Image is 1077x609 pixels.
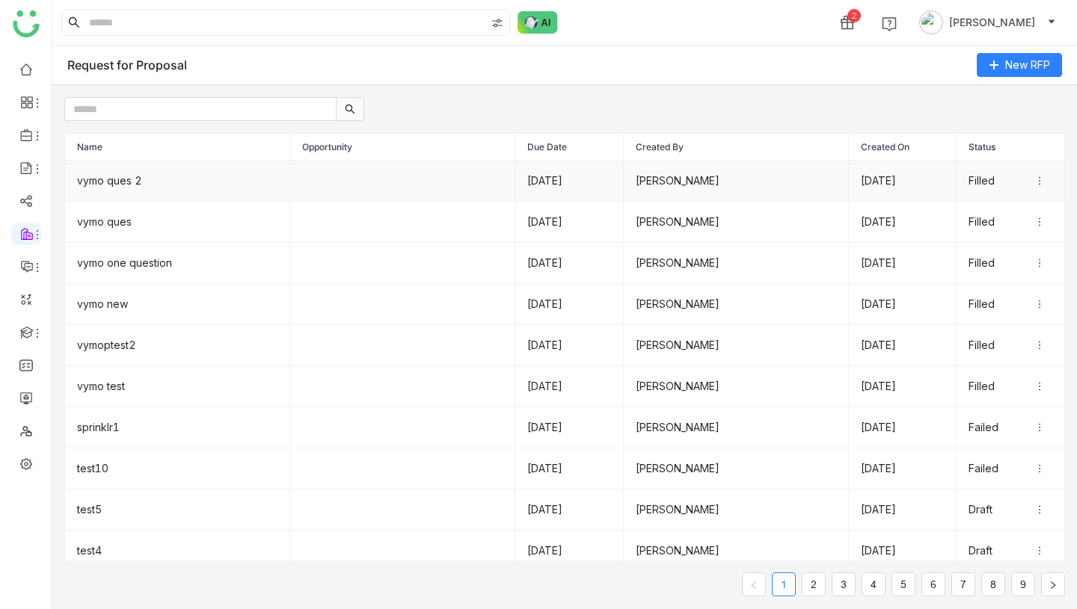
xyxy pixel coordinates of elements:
[862,573,885,596] a: 4
[849,407,957,448] td: [DATE]
[515,489,624,531] td: [DATE]
[892,572,915,596] li: 5
[849,134,957,161] th: Created On
[892,573,915,596] a: 5
[491,17,503,29] img: search-type.svg
[65,325,290,366] td: vymoptest2
[515,202,624,243] td: [DATE]
[65,366,290,407] td: vymo test
[13,10,40,37] img: logo
[802,572,826,596] li: 2
[624,134,849,161] th: Created By
[957,134,1065,161] th: Status
[515,134,624,161] th: Due Date
[949,14,1035,31] span: [PERSON_NAME]
[862,572,886,596] li: 4
[65,284,290,325] td: vymo new
[515,407,624,448] td: [DATE]
[65,161,290,202] td: vymo ques 2
[803,573,825,596] a: 2
[65,243,290,284] td: vymo one question
[849,325,957,366] td: [DATE]
[916,10,1059,34] button: [PERSON_NAME]
[67,58,187,72] div: Request for Proposal
[518,11,558,34] img: ask-buddy-normal.svg
[847,9,861,22] div: 2
[773,573,795,596] a: 1
[65,202,290,243] td: vymo ques
[624,407,849,448] td: [PERSON_NAME]
[1012,573,1034,596] a: 9
[849,284,957,325] td: [DATE]
[624,531,849,572] td: [PERSON_NAME]
[624,243,849,284] td: [PERSON_NAME]
[921,572,945,596] li: 6
[1011,572,1035,596] li: 9
[849,161,957,202] td: [DATE]
[515,284,624,325] td: [DATE]
[515,161,624,202] td: [DATE]
[624,448,849,489] td: [PERSON_NAME]
[922,573,945,596] a: 6
[624,202,849,243] td: [PERSON_NAME]
[624,489,849,531] td: [PERSON_NAME]
[624,325,849,366] td: [PERSON_NAME]
[515,243,624,284] td: [DATE]
[65,407,290,448] td: sprinklr1
[515,325,624,366] td: [DATE]
[849,448,957,489] td: [DATE]
[952,573,975,596] a: 7
[919,10,943,34] img: avatar
[969,378,1052,395] div: Filled
[65,134,290,161] th: Name
[969,296,1052,312] div: Filled
[849,531,957,572] td: [DATE]
[624,161,849,202] td: [PERSON_NAME]
[951,572,975,596] li: 7
[832,573,855,596] a: 3
[982,573,1004,596] a: 8
[969,214,1052,230] div: Filled
[772,572,796,596] li: 1
[969,173,1052,189] div: Filled
[65,448,290,489] td: test10
[849,366,957,407] td: [DATE]
[969,460,1052,477] div: Failed
[969,542,1052,559] div: Draft
[1005,57,1050,73] span: New RFP
[742,572,766,596] button: Previous Page
[515,531,624,572] td: [DATE]
[849,243,957,284] td: [DATE]
[290,134,515,161] th: Opportunity
[849,489,957,531] td: [DATE]
[977,53,1062,77] button: New RFP
[882,16,897,31] img: help.svg
[624,284,849,325] td: [PERSON_NAME]
[832,572,856,596] li: 3
[969,337,1052,353] div: Filled
[65,531,290,572] td: test4
[1041,572,1065,596] button: Next Page
[969,501,1052,518] div: Draft
[515,448,624,489] td: [DATE]
[849,202,957,243] td: [DATE]
[969,255,1052,271] div: Filled
[65,489,290,531] td: test5
[515,366,624,407] td: [DATE]
[624,366,849,407] td: [PERSON_NAME]
[981,572,1005,596] li: 8
[969,419,1052,436] div: Failed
